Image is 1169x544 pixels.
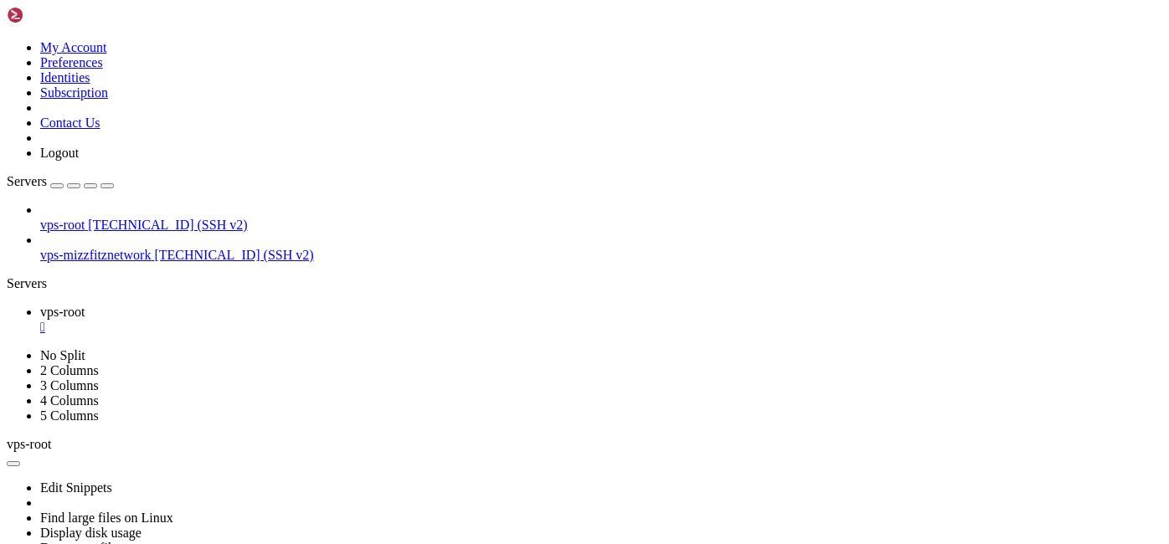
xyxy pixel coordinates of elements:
a: 3 Columns [40,378,99,393]
span: vps-root [7,437,51,451]
a: Contact Us [40,115,100,130]
x-row: Preparing to unpack .../19-libnghttp2-14_1.59.0-1ubuntu0.2_amd64.deb ... [7,383,1139,398]
li: vps-mizzfitznetwork [TECHNICAL_ID] (SSH v2) [40,233,1162,263]
a: 5 Columns [40,408,99,423]
a: Edit Snippets [40,480,112,495]
a: No Split [40,348,85,362]
x-row: Preparing to unpack .../11-apport_2.28.1-0ubuntu3.8_all.deb ... [7,142,1139,157]
x-row: Preparing to unpack .../10-apport-core-dump-handler_2.28.1-0ubuntu3.8_all.deb ... [7,112,1139,127]
a: Display disk usage [40,526,142,540]
x-row: Unpacking libopeniscsiusr (2.1.9-3ubuntu5.4) over (2.1.9-3ubuntu4) ... [7,187,1139,203]
a: Identities [40,70,90,85]
x-row: Preparing to unpack .../13-open-iscsi_2.1.9-3ubuntu5.4_amd64.deb ... [7,203,1139,218]
x-row: Unpacking libnghttp2-14:amd64 (1.59.0-1ubuntu0.2) over (1.59.0-1build4) ... [7,398,1139,413]
li: vps-root [TECHNICAL_ID] (SSH v2) [40,203,1162,233]
x-row: Unpacking open-iscsi (2.1.9-3ubuntu5.4) over (2.1.9-3ubuntu4) ... [7,218,1139,233]
a:  [40,320,1162,335]
x-row: Preparing to unpack .../07-grub-pc_2.12-1ubuntu7.3_amd64.deb ... [7,22,1139,37]
x-row: Preparing to unpack .../12-libopeniscsiusr_2.1.9-3ubuntu5.4_amd64.deb ... [7,172,1139,187]
a: 4 Columns [40,393,99,408]
x-row: Preparing to unpack .../17-libkrb5support0_1.20.1-6ubuntu2.6_amd64.deb ... [7,323,1139,338]
a: Preferences [40,55,103,69]
x-row: Preparing to unpack .../16-libgssapi-krb5-2_1.20.1-6ubuntu2.6_amd64.deb ... [7,293,1139,308]
x-row: Unpacking grub-pc-bin (2.12-1ubuntu7.3) over (2.12-1ubuntu7) ... [7,67,1139,82]
x-row: Unpacking grub-pc (2.12-1ubuntu7.3) over (2.12-1ubuntu7) ... [7,37,1139,52]
span: Servers [7,174,47,188]
a: My Account [40,40,107,54]
div: Servers [7,276,1162,291]
x-row: Unpacking grub2-common (2.12-1ubuntu7.3) over (2.12-1ubuntu7) ... [7,7,1139,22]
span: vps-mizzfitznetwork [40,248,151,262]
a: Servers [7,174,114,188]
x-row: Preparing to unpack .../18-libkrb5-3_1.20.1-6ubuntu2.6_amd64.deb ... [7,353,1139,368]
span: vps-root [40,218,85,232]
span: [TECHNICAL_ID] (SSH v2) [88,218,247,232]
x-row: Unpacking libk5crypto3:amd64 (1.20.1-6ubuntu2.6) over (1.20.1-6ubuntu2) ... [7,278,1139,293]
x-row: Unpacking libcom-err2:amd64 (1.47.0-2.4~exp1ubuntu4.1) over (1.47.0-2.4~exp1ubuntu4) ... [7,248,1139,263]
x-row: Preparing to unpack .../15-libk5crypto3_1.20.1-6ubuntu2.6_amd64.deb ... [7,263,1139,278]
x-row: Unpacking libkrb5-3:amd64 (1.20.1-6ubuntu2.6) over (1.20.1-6ubuntu2) ... [7,368,1139,383]
a: Logout [40,146,79,160]
x-row: Unpacking grub-common (2.12-1ubuntu7.3) over (2.12-1ubuntu7) ... [7,97,1139,112]
x-row: Preparing to unpack .../20-libssh-4_0.10.6-2ubuntu0.1_amd64.deb ... [7,413,1139,429]
a: vps-root [TECHNICAL_ID] (SSH v2) [40,218,1162,233]
x-row: Preparing to unpack .../09-grub-common_2.12-1ubuntu7.3_amd64.deb ... [7,82,1139,97]
x-row: Unpacking apport-core-dump-handler (2.28.1-0ubuntu3.8) over (2.28.1-0ubuntu2) ... [7,127,1139,142]
x-row: Preparing to unpack .../14-libcom-err2_1.47.0-2.4~exp1ubuntu4.1_amd64.deb ... [7,233,1139,248]
x-row: Unpacking libkrb5support0:amd64 (1.20.1-6ubuntu2.6) over (1.20.1-6ubuntu2) ... [7,338,1139,353]
img: Shellngn [7,7,103,23]
a: vps-mizzfitznetwork [TECHNICAL_ID] (SSH v2) [40,248,1162,263]
x-row: Unpacking apport (2.28.1-0ubuntu3.8) over (2.28.1-0ubuntu2) ... [7,157,1139,172]
a: 2 Columns [40,363,99,377]
x-row: Unpacking libgssapi-krb5-2:amd64 (1.20.1-6ubuntu2.6) over (1.20.1-6ubuntu2) ... [7,308,1139,323]
span: vps-root [40,305,85,319]
span: [TECHNICAL_ID] (SSH v2) [154,248,313,262]
x-row: Preparing to unpack .../08-grub-pc-bin_2.12-1ubuntu7.3_amd64.deb ... [7,52,1139,67]
a: Find large files on Linux [40,511,173,525]
a: Subscription [40,85,108,100]
a: vps-root [40,305,1162,335]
